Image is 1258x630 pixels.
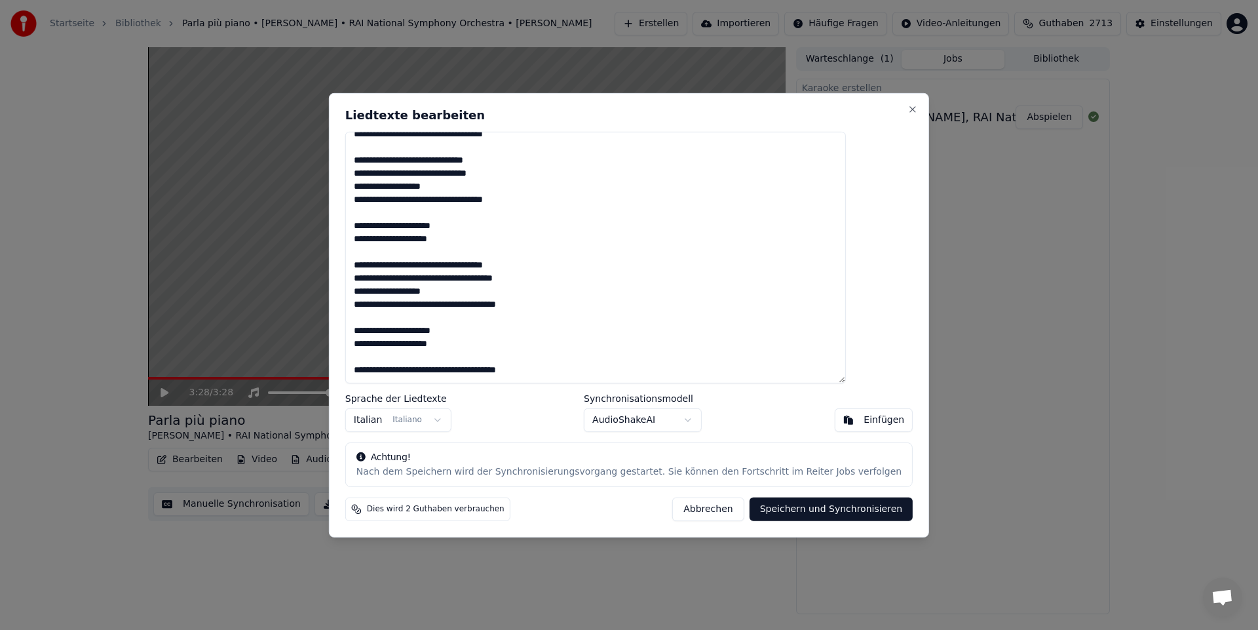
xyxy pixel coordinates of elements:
span: Dies wird 2 Guthaben verbrauchen [367,504,505,515]
button: Abbrechen [672,498,744,521]
label: Sprache der Liedtexte [345,394,451,403]
div: Achtung! [356,451,902,464]
button: Einfügen [834,408,913,432]
h2: Liedtexte bearbeiten [345,109,913,121]
button: Speichern und Synchronisieren [750,498,913,521]
div: Nach dem Speichern wird der Synchronisierungsvorgang gestartet. Sie können den Fortschritt im Rei... [356,465,902,479]
label: Synchronisationsmodell [584,394,702,403]
div: Einfügen [864,414,904,427]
